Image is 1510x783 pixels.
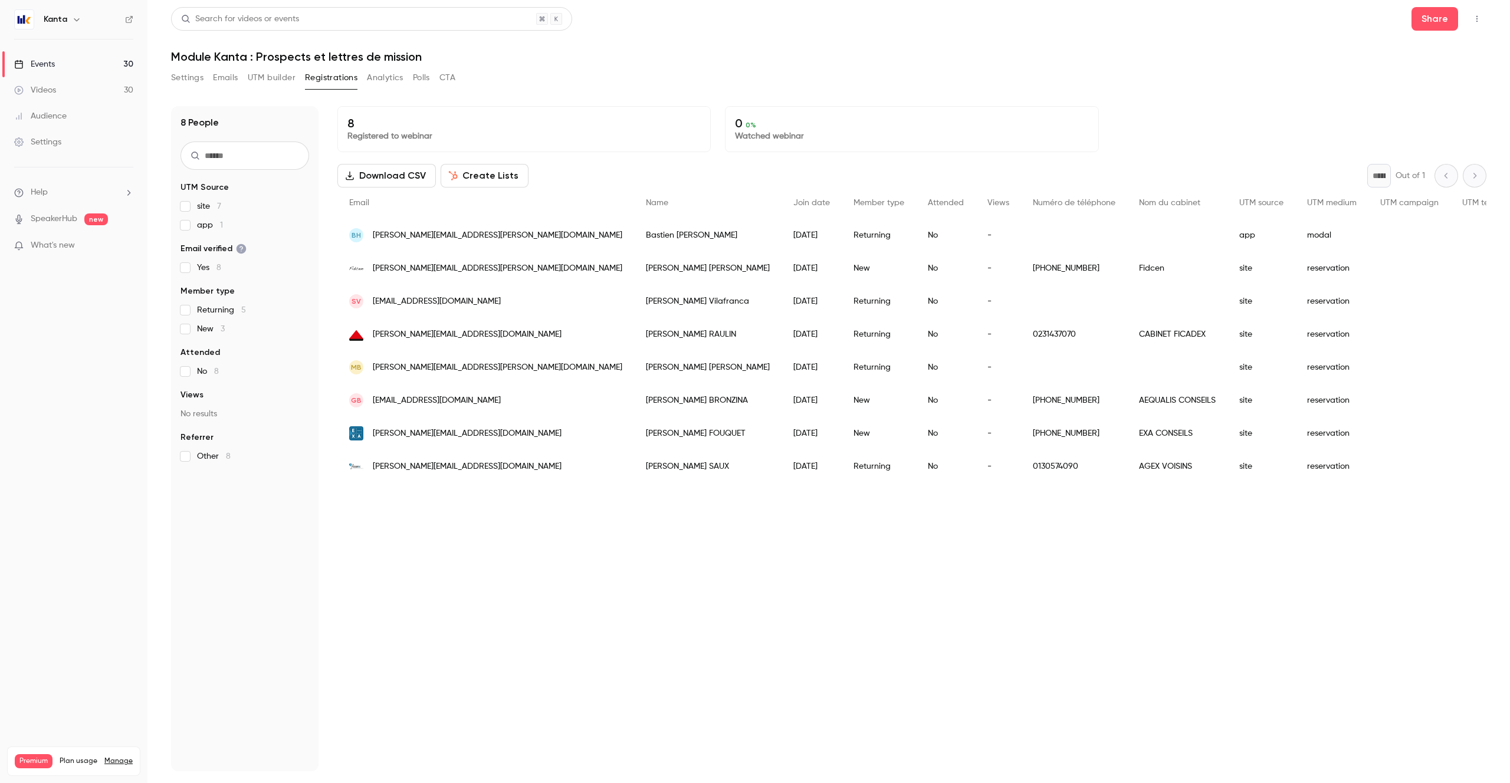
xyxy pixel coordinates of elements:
span: Email [349,199,369,207]
div: reservation [1295,450,1368,483]
div: - [976,219,1021,252]
div: [PERSON_NAME] RAULIN [634,318,782,351]
span: 0 % [746,121,756,129]
img: Kanta [15,10,34,29]
div: site [1227,450,1295,483]
div: EXA CONSEILS [1127,417,1227,450]
h1: Module Kanta : Prospects et lettres de mission [171,50,1486,64]
div: Returning [842,285,916,318]
span: Member type [854,199,904,207]
div: [PERSON_NAME] [PERSON_NAME] [634,351,782,384]
span: UTM medium [1307,199,1357,207]
div: [DATE] [782,219,842,252]
div: site [1227,285,1295,318]
span: New [197,323,225,335]
div: - [976,318,1021,351]
span: Views [987,199,1009,207]
img: ficadex.com [349,327,363,341]
span: Other [197,450,231,462]
div: reservation [1295,351,1368,384]
div: [DATE] [782,285,842,318]
div: AGEX VOISINS [1127,450,1227,483]
div: reservation [1295,252,1368,285]
span: Member type [180,285,235,297]
div: No [916,384,976,417]
div: [DATE] [782,318,842,351]
span: site [197,200,221,212]
span: BH [352,230,361,241]
img: fidcen.fr [349,261,363,275]
button: Settings [171,68,203,87]
h6: Kanta [44,14,67,25]
div: [DATE] [782,417,842,450]
div: Returning [842,318,916,351]
span: [PERSON_NAME][EMAIL_ADDRESS][DOMAIN_NAME] [373,460,562,473]
span: UTM source [1239,199,1283,207]
div: [DATE] [782,351,842,384]
span: Referrer [180,432,214,443]
button: UTM builder [248,68,296,87]
div: AEQUALIS CONSEILS [1127,384,1227,417]
div: site [1227,318,1295,351]
div: [PERSON_NAME] SAUX [634,450,782,483]
p: 8 [347,116,701,130]
div: CABINET FICADEX [1127,318,1227,351]
span: 5 [241,306,246,314]
p: Out of 1 [1396,170,1425,182]
span: Nom du cabinet [1139,199,1200,207]
button: Registrations [305,68,357,87]
span: Premium [15,754,52,768]
span: Numéro de téléphone [1033,199,1115,207]
div: New [842,417,916,450]
img: exaconseils.fr [349,426,363,440]
div: Returning [842,450,916,483]
div: site [1227,417,1295,450]
div: [PERSON_NAME] Vilafranca [634,285,782,318]
span: [EMAIL_ADDRESS][DOMAIN_NAME] [373,295,501,308]
span: 8 [226,452,231,460]
span: Views [180,389,203,401]
div: No [916,417,976,450]
span: Yes [197,262,221,274]
span: Join date [793,199,830,207]
span: Attended [928,199,964,207]
div: - [976,450,1021,483]
p: No results [180,408,309,420]
div: [PERSON_NAME] BRONZINA [634,384,782,417]
div: [PHONE_NUMBER] [1021,252,1127,285]
p: Watched webinar [735,130,1088,142]
div: 0231437070 [1021,318,1127,351]
div: No [916,351,976,384]
span: Help [31,186,48,199]
div: [PHONE_NUMBER] [1021,417,1127,450]
span: 1 [220,221,223,229]
div: app [1227,219,1295,252]
div: site [1227,252,1295,285]
p: 0 [735,116,1088,130]
button: Download CSV [337,164,436,187]
div: Returning [842,351,916,384]
div: [DATE] [782,450,842,483]
span: [PERSON_NAME][EMAIL_ADDRESS][DOMAIN_NAME] [373,427,562,440]
div: No [916,252,976,285]
div: New [842,252,916,285]
span: [PERSON_NAME][EMAIL_ADDRESS][PERSON_NAME][DOMAIN_NAME] [373,361,622,374]
div: modal [1295,219,1368,252]
div: reservation [1295,417,1368,450]
div: Bastien [PERSON_NAME] [634,219,782,252]
span: UTM campaign [1380,199,1439,207]
span: new [84,213,108,225]
div: - [976,252,1021,285]
span: [EMAIL_ADDRESS][DOMAIN_NAME] [373,394,501,407]
li: help-dropdown-opener [14,186,133,199]
div: 0130574090 [1021,450,1127,483]
span: [PERSON_NAME][EMAIL_ADDRESS][PERSON_NAME][DOMAIN_NAME] [373,262,622,275]
iframe: Noticeable Trigger [119,241,133,251]
a: SpeakerHub [31,213,77,225]
div: reservation [1295,318,1368,351]
span: Name [646,199,668,207]
div: Audience [14,110,67,122]
div: Settings [14,136,61,148]
span: app [197,219,223,231]
div: - [976,285,1021,318]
